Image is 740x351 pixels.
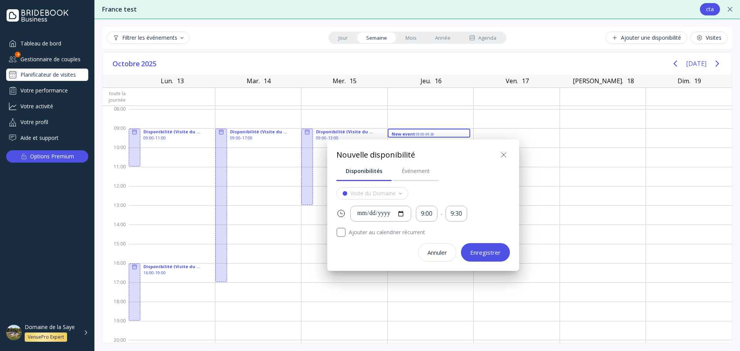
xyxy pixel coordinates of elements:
[336,149,415,161] div: Nouvelle disponibilité
[427,249,447,255] div: Annuler
[346,167,382,175] div: Disponibilités
[346,228,510,237] label: Ajouter au calendrier récurrent
[451,209,462,218] div: 9:30
[461,243,510,262] button: Enregistrer
[402,167,430,175] div: Événement
[418,243,456,262] button: Annuler
[392,161,439,181] a: Événement
[350,190,396,196] div: Visite du Domaine
[441,210,442,218] div: -
[421,209,432,218] div: 9:00
[470,249,501,255] div: Enregistrer
[336,187,408,200] button: Visite du Domaine
[336,161,392,181] a: Disponibilités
